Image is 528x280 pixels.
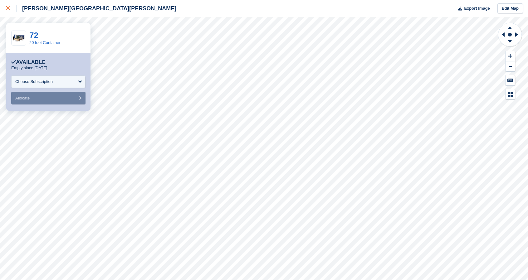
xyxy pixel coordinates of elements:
[29,40,61,45] a: 20 foot Container
[12,33,26,44] img: 20-ft-container.jpg
[11,59,46,65] div: Available
[11,65,47,70] p: Empty since [DATE]
[506,75,515,85] button: Keyboard Shortcuts
[497,3,523,14] a: Edit Map
[506,51,515,61] button: Zoom In
[15,79,53,85] div: Choose Subscription
[506,89,515,99] button: Map Legend
[29,31,38,40] a: 72
[17,5,176,12] div: [PERSON_NAME][GEOGRAPHIC_DATA][PERSON_NAME]
[464,5,490,12] span: Export Image
[15,96,30,100] span: Allocate
[11,92,86,104] button: Allocate
[506,61,515,72] button: Zoom Out
[454,3,490,14] button: Export Image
